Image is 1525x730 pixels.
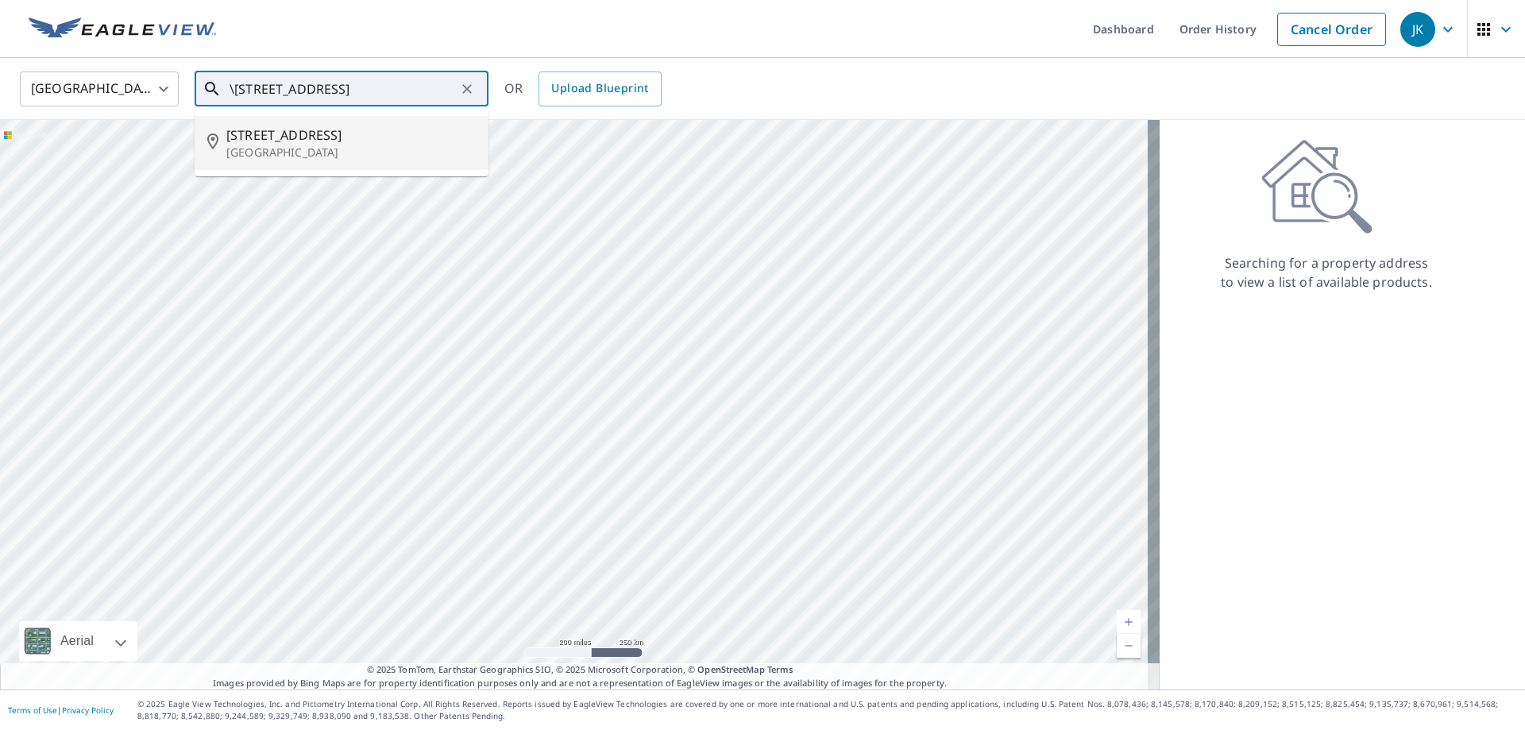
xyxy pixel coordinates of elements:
[504,71,662,106] div: OR
[367,663,793,677] span: © 2025 TomTom, Earthstar Geographics SIO, © 2025 Microsoft Corporation, ©
[1400,12,1435,47] div: JK
[56,621,98,661] div: Aerial
[767,663,793,675] a: Terms
[62,705,114,716] a: Privacy Policy
[8,705,57,716] a: Terms of Use
[456,78,478,100] button: Clear
[697,663,764,675] a: OpenStreetMap
[230,67,456,111] input: Search by address or latitude-longitude
[29,17,216,41] img: EV Logo
[551,79,648,98] span: Upload Blueprint
[226,145,476,160] p: [GEOGRAPHIC_DATA]
[19,621,137,661] div: Aerial
[1117,610,1141,634] a: Current Level 5, Zoom In
[226,126,476,145] span: [STREET_ADDRESS]
[137,698,1517,722] p: © 2025 Eagle View Technologies, Inc. and Pictometry International Corp. All Rights Reserved. Repo...
[20,67,179,111] div: [GEOGRAPHIC_DATA]
[1117,634,1141,658] a: Current Level 5, Zoom Out
[539,71,661,106] a: Upload Blueprint
[1220,253,1433,292] p: Searching for a property address to view a list of available products.
[8,705,114,715] p: |
[1277,13,1386,46] a: Cancel Order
